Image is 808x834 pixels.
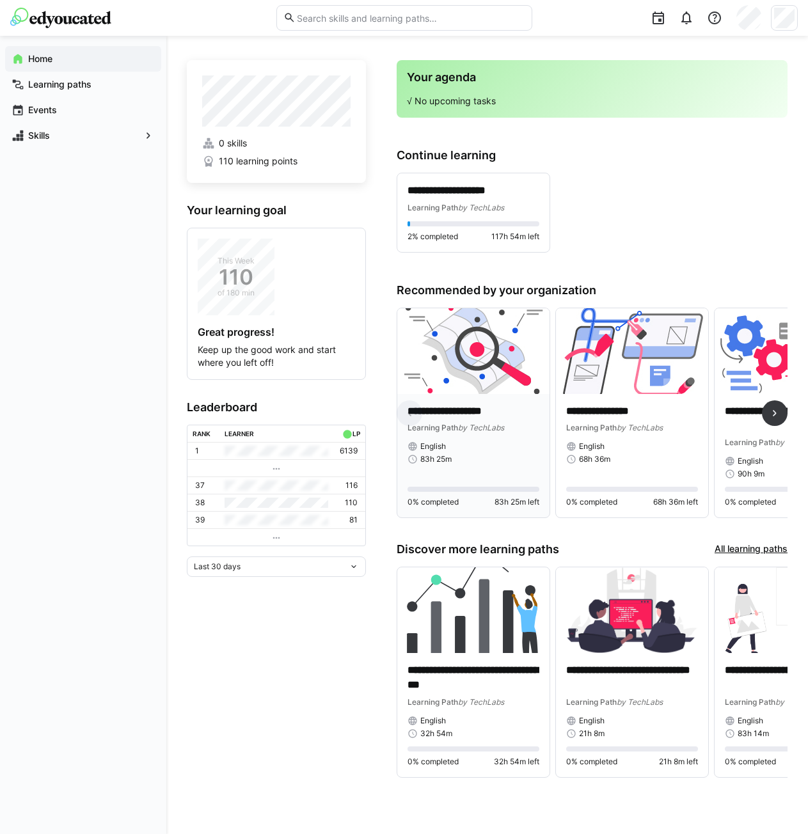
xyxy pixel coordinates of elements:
[193,430,210,437] div: Rank
[579,728,605,739] span: 21h 8m
[345,480,358,491] p: 116
[219,155,297,168] span: 110 learning points
[738,716,763,726] span: English
[420,441,446,452] span: English
[566,423,617,432] span: Learning Path
[195,498,205,508] p: 38
[219,137,247,150] span: 0 skills
[187,203,366,217] h3: Your learning goal
[397,308,550,394] img: image
[458,697,504,707] span: by TechLabs
[408,697,458,707] span: Learning Path
[296,12,525,24] input: Search skills and learning paths…
[397,542,559,556] h3: Discover more learning paths
[738,728,769,739] span: 83h 14m
[494,757,539,767] span: 32h 54m left
[407,70,777,84] h3: Your agenda
[579,716,605,726] span: English
[653,497,698,507] span: 68h 36m left
[579,441,605,452] span: English
[407,95,777,107] p: √ No upcoming tasks
[617,697,663,707] span: by TechLabs
[345,498,358,508] p: 110
[579,454,610,464] span: 68h 36m
[420,454,452,464] span: 83h 25m
[495,497,539,507] span: 83h 25m left
[738,469,764,479] span: 90h 9m
[491,232,539,242] span: 117h 54m left
[397,567,550,653] img: image
[617,423,663,432] span: by TechLabs
[566,697,617,707] span: Learning Path
[198,326,355,338] h4: Great progress!
[202,137,351,150] a: 0 skills
[408,497,459,507] span: 0% completed
[408,757,459,767] span: 0% completed
[458,423,504,432] span: by TechLabs
[725,437,775,447] span: Learning Path
[198,343,355,369] p: Keep up the good work and start where you left off!
[408,203,458,212] span: Learning Path
[725,697,775,707] span: Learning Path
[225,430,254,437] div: Learner
[420,728,452,739] span: 32h 54m
[715,542,788,556] a: All learning paths
[408,232,458,242] span: 2% completed
[556,308,708,394] img: image
[187,400,366,414] h3: Leaderboard
[195,446,199,456] p: 1
[458,203,504,212] span: by TechLabs
[725,757,776,767] span: 0% completed
[194,562,241,572] span: Last 30 days
[397,148,788,162] h3: Continue learning
[725,497,776,507] span: 0% completed
[566,497,617,507] span: 0% completed
[195,480,205,491] p: 37
[556,567,708,653] img: image
[738,456,763,466] span: English
[408,423,458,432] span: Learning Path
[397,283,788,297] h3: Recommended by your organization
[420,716,446,726] span: English
[195,515,205,525] p: 39
[566,757,617,767] span: 0% completed
[659,757,698,767] span: 21h 8m left
[353,430,360,437] div: LP
[340,446,358,456] p: 6139
[349,515,358,525] p: 81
